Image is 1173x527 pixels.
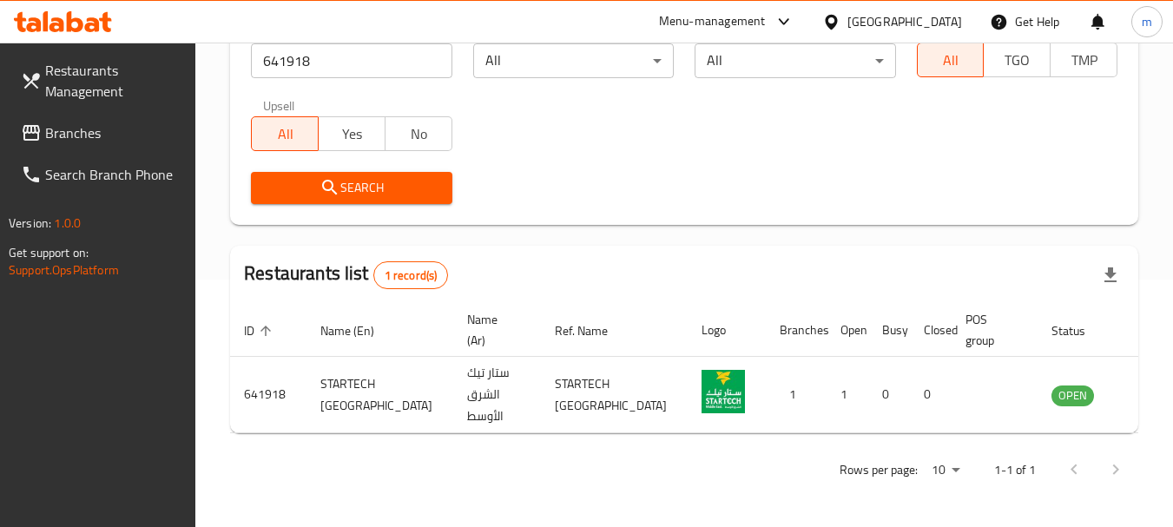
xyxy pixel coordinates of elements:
div: [GEOGRAPHIC_DATA] [847,12,962,31]
span: OPEN [1051,385,1094,405]
span: Branches [45,122,182,143]
p: Rows per page: [840,459,918,481]
th: Busy [868,304,910,357]
span: Name (Ar) [467,309,520,351]
p: 1-1 of 1 [994,459,1036,481]
span: m [1142,12,1152,31]
span: No [392,122,445,147]
td: 0 [868,357,910,433]
th: Open [827,304,868,357]
span: POS group [965,309,1017,351]
td: 1 [827,357,868,433]
span: Restaurants Management [45,60,182,102]
button: All [917,43,985,77]
div: Total records count [373,261,449,289]
button: No [385,116,452,151]
th: Logo [688,304,766,357]
td: STARTECH [GEOGRAPHIC_DATA] [541,357,688,433]
span: Get support on: [9,241,89,264]
span: Status [1051,320,1108,341]
span: Search Branch Phone [45,164,182,185]
a: Restaurants Management [7,49,196,112]
td: 641918 [230,357,306,433]
div: All [473,43,674,78]
th: Closed [910,304,952,357]
span: Yes [326,122,379,147]
span: TGO [991,48,1044,73]
button: TGO [983,43,1051,77]
span: 1 record(s) [374,267,448,284]
button: Search [251,172,451,204]
span: All [259,122,312,147]
td: 0 [910,357,952,433]
td: 1 [766,357,827,433]
span: Version: [9,212,51,234]
div: Rows per page: [925,458,966,484]
span: 1.0.0 [54,212,81,234]
span: Ref. Name [555,320,630,341]
input: Search for restaurant name or ID.. [251,43,451,78]
button: TMP [1050,43,1117,77]
img: STARTECH MIDDLE EAST [702,370,745,413]
a: Search Branch Phone [7,154,196,195]
span: ID [244,320,277,341]
button: Yes [318,116,386,151]
div: All [695,43,895,78]
span: Search [265,177,438,199]
label: Upsell [263,99,295,111]
span: Name (En) [320,320,397,341]
span: All [925,48,978,73]
a: Support.OpsPlatform [9,259,119,281]
button: All [251,116,319,151]
span: TMP [1058,48,1110,73]
div: Export file [1090,254,1131,296]
th: Branches [766,304,827,357]
td: ستار تيك الشرق الأوسط [453,357,541,433]
a: Branches [7,112,196,154]
h2: Restaurants list [244,260,448,289]
td: STARTECH [GEOGRAPHIC_DATA] [306,357,453,433]
div: Menu-management [659,11,766,32]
